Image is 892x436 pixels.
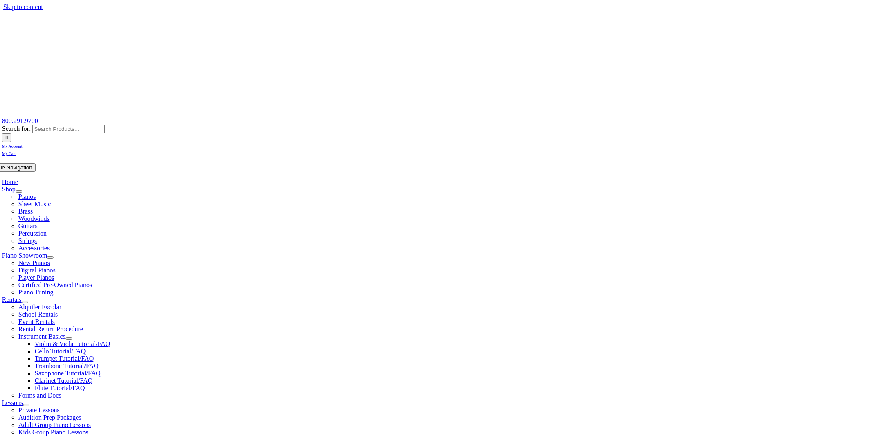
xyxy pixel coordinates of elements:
input: Search Products... [32,125,105,133]
a: Pianos [18,193,36,200]
a: Trumpet Tutorial/FAQ [35,355,94,362]
a: Percussion [18,230,47,237]
span: My Account [2,144,23,148]
a: Kids Group Piano Lessons [18,429,88,436]
button: Open submenu of Instrument Basics [65,337,72,340]
a: Piano Tuning [18,289,54,296]
span: My Cart [2,151,16,156]
button: Open submenu of Lessons [23,404,29,406]
button: Open submenu of Rentals [22,301,28,303]
a: School Rentals [18,311,58,318]
a: Instrument Basics [18,333,65,340]
a: Saxophone Tutorial/FAQ [35,370,101,377]
a: My Cart [2,149,16,156]
a: Lessons [2,399,23,406]
a: New Pianos [18,259,50,266]
a: Accessories [18,245,50,252]
a: Brass [18,208,33,215]
a: Piano Showroom [2,252,47,259]
a: Event Rentals [18,318,55,325]
a: Rental Return Procedure [18,326,83,333]
a: Private Lessons [18,407,60,414]
a: Adult Group Piano Lessons [18,421,91,428]
a: Certified Pre-Owned Pianos [18,281,92,288]
a: Home [2,178,18,185]
a: Shop [2,186,16,193]
a: Flute Tutorial/FAQ [35,384,85,391]
a: Cello Tutorial/FAQ [35,348,86,355]
span: Search for: [2,125,31,132]
a: Violin & Viola Tutorial/FAQ [35,340,110,347]
a: Player Pianos [18,274,54,281]
a: Forms and Docs [18,392,61,399]
a: 800.291.9700 [2,117,38,124]
a: Rentals [2,296,22,303]
a: Guitars [18,222,38,229]
a: Strings [18,237,37,244]
a: Digital Pianos [18,267,56,274]
a: Clarinet Tutorial/FAQ [35,377,93,384]
button: Open submenu of Shop [16,190,22,193]
a: Trombone Tutorial/FAQ [35,362,99,369]
a: Audition Prep Packages [18,414,81,421]
a: Alquiler Escolar [18,303,61,310]
a: Sheet Music [18,200,51,207]
a: Woodwinds [18,215,50,222]
button: Open submenu of Piano Showroom [47,256,54,259]
input: Search [2,133,11,142]
a: Skip to content [3,3,43,10]
a: My Account [2,142,23,149]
